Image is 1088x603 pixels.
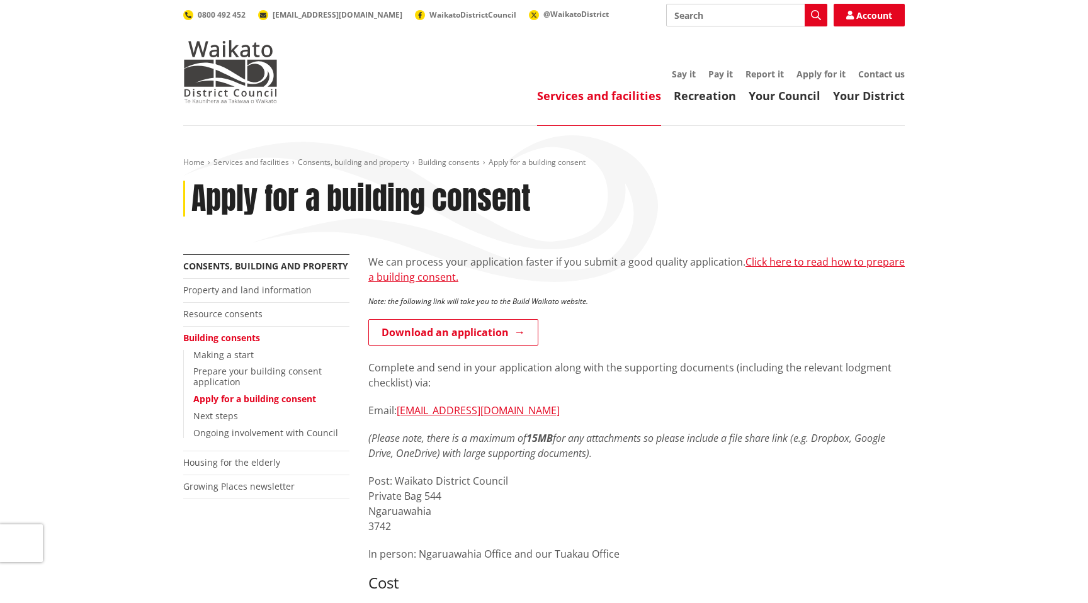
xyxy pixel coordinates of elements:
[298,157,409,167] a: Consents, building and property
[397,403,560,417] a: [EMAIL_ADDRESS][DOMAIN_NAME]
[193,410,238,422] a: Next steps
[429,9,516,20] span: WaikatoDistrictCouncil
[183,157,905,168] nav: breadcrumb
[415,9,516,20] a: WaikatoDistrictCouncil
[368,360,905,390] p: Complete and send in your application along with the supporting documents (including the relevant...
[489,157,586,167] span: Apply for a building consent
[183,40,278,103] img: Waikato District Council - Te Kaunihera aa Takiwaa o Waikato
[834,4,905,26] a: Account
[537,88,661,103] a: Services and facilities
[368,473,905,534] p: Post: Waikato District Council Private Bag 544 Ngaruawahia 3742
[708,68,733,80] a: Pay it
[368,254,905,285] p: We can process your application faster if you submit a good quality application.
[183,157,205,167] a: Home
[543,9,609,20] span: @WaikatoDistrict
[672,68,696,80] a: Say it
[674,88,736,103] a: Recreation
[183,456,280,468] a: Housing for the elderly
[418,157,480,167] a: Building consents
[213,157,289,167] a: Services and facilities
[183,9,246,20] a: 0800 492 452
[796,68,846,80] a: Apply for it
[193,365,322,388] a: Prepare your building consent application
[183,284,312,296] a: Property and land information
[368,403,905,418] p: Email:
[183,260,348,272] a: Consents, building and property
[183,332,260,344] a: Building consents
[858,68,905,80] a: Contact us
[526,431,553,445] strong: 15MB
[368,574,905,592] h3: Cost
[368,255,905,284] a: Click here to read how to prepare a building consent.
[273,9,402,20] span: [EMAIL_ADDRESS][DOMAIN_NAME]
[198,9,246,20] span: 0800 492 452
[191,181,531,217] h1: Apply for a building consent
[193,393,316,405] a: Apply for a building consent
[666,4,827,26] input: Search input
[529,9,609,20] a: @WaikatoDistrict
[368,546,905,561] p: In person: Ngaruawahia Office and our Tuakau Office
[745,68,784,80] a: Report it
[258,9,402,20] a: [EMAIL_ADDRESS][DOMAIN_NAME]
[183,308,263,320] a: Resource consents
[183,480,295,492] a: Growing Places newsletter
[193,349,254,361] a: Making a start
[833,88,905,103] a: Your District
[368,431,885,460] em: (Please note, there is a maximum of for any attachments so please include a file share link (e.g....
[749,88,820,103] a: Your Council
[368,319,538,346] a: Download an application
[368,296,588,307] em: Note: the following link will take you to the Build Waikato website.
[193,427,338,439] a: Ongoing involvement with Council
